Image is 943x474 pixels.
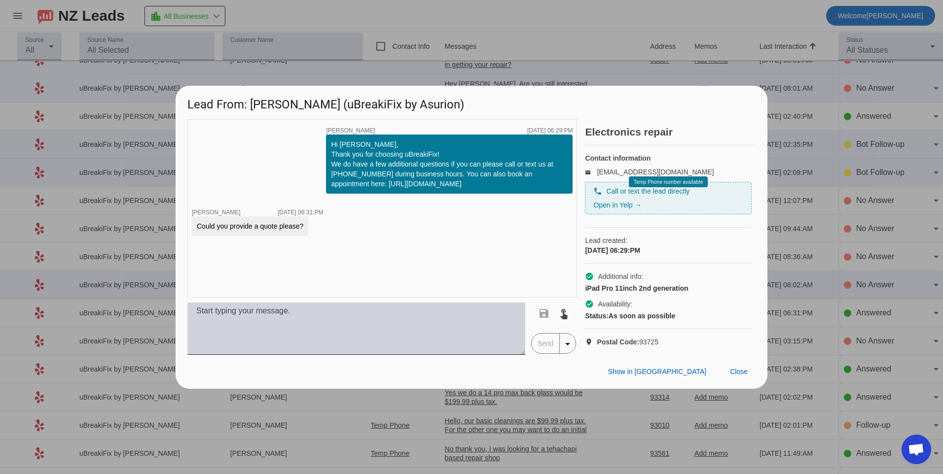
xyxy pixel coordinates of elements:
[197,221,303,231] div: Could you provide a quote please?
[600,363,714,381] button: Show in [GEOGRAPHIC_DATA]
[585,283,752,293] div: iPad Pro 11inch 2nd generation
[585,127,756,137] h2: Electronics repair
[722,363,756,381] button: Close
[331,139,568,189] div: Hi [PERSON_NAME], Thank you for choosing uBreakiFix! We do have a few additional questions if you...
[598,271,643,281] span: Additional info:
[730,368,748,375] span: Close
[527,128,573,134] div: [DATE] 06:29:PM
[634,179,703,185] span: Temp Phone number available
[278,209,323,215] div: [DATE] 06:31:PM
[585,153,752,163] h4: Contact information
[585,169,597,174] mat-icon: email
[585,236,752,245] span: Lead created:
[585,300,594,308] mat-icon: check_circle
[326,128,375,134] span: [PERSON_NAME]
[597,168,714,176] a: [EMAIL_ADDRESS][DOMAIN_NAME]
[176,86,767,119] h1: Lead From: [PERSON_NAME] (uBreakiFix by Asurion)
[598,299,632,309] span: Availability:
[192,209,241,216] span: [PERSON_NAME]
[585,312,608,320] strong: Status:
[585,272,594,281] mat-icon: check_circle
[562,338,574,350] mat-icon: arrow_drop_down
[597,337,658,347] span: 93725
[585,338,597,346] mat-icon: location_on
[606,186,689,196] span: Call or text the lead directly
[593,187,602,196] mat-icon: phone
[593,201,641,209] a: Open in Yelp →
[902,435,931,464] div: Open chat
[585,311,752,321] div: As soon as possible
[558,307,570,319] mat-icon: touch_app
[597,338,639,346] strong: Postal Code:
[585,245,752,255] div: [DATE] 06:29:PM
[608,368,706,375] span: Show in [GEOGRAPHIC_DATA]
